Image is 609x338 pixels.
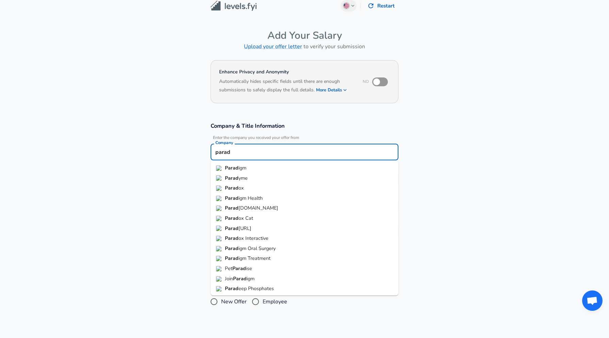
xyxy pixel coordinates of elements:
[225,164,238,171] strong: Parad
[244,43,302,50] a: Upload your offer letter
[225,295,238,302] strong: Parad
[216,256,222,261] img: paradigmtreatment.com
[211,1,257,11] img: Levels.fyi
[238,204,278,211] span: [DOMAIN_NAME]
[216,246,222,251] img: paradigmoralhealth.com
[238,285,274,292] span: eep Phosphates
[238,225,251,232] span: [URL]
[247,275,254,282] span: igm
[216,206,222,211] img: paradigm.co
[225,235,238,242] strong: Parad
[216,286,222,291] img: paradeepphosphates.com
[215,141,233,145] label: Company
[316,85,347,95] button: More Details
[219,78,353,95] h6: Automatically hides specific fields until there are enough submissions to safely display the full...
[225,285,238,292] strong: Parad
[238,255,270,262] span: igm Treatment
[216,276,222,282] img: joinparadigm.com
[216,165,222,171] img: paradigmiq.com
[225,175,238,181] strong: Parad
[216,216,222,221] img: paradoxcat.com
[238,175,248,181] span: yme
[232,265,246,272] strong: Parad
[238,184,244,191] span: ox
[225,195,238,201] strong: Parad
[216,196,222,201] img: paradigm.inc
[219,69,353,75] h4: Enhance Privacy and Anonymity
[225,204,238,211] strong: Parad
[216,266,222,271] img: petparadiseresort.com
[246,265,252,272] span: ise
[225,225,238,232] strong: Parad
[214,147,395,157] input: Google
[225,275,233,282] span: Join
[216,236,222,241] img: paradoxinteractive.com
[211,42,398,51] h6: to verify your submission
[221,298,247,306] span: New Offer
[225,265,232,272] span: Pet
[582,290,603,311] div: Open chat
[238,235,268,242] span: ox Interactive
[238,164,246,171] span: igm
[216,226,222,231] img: parade.ai
[211,29,398,42] h4: Add Your Salary
[238,215,253,221] span: ox Cat
[238,245,276,252] span: igm Oral Surgery
[344,3,349,8] img: English (US)
[238,295,295,302] span: igm Parachute & Defense
[238,195,263,201] span: igm Health
[225,245,238,252] strong: Parad
[263,298,287,306] span: Employee
[225,255,238,262] strong: Parad
[216,185,222,191] img: paradox.ai
[363,79,369,84] span: No
[233,275,247,282] strong: Parad
[216,175,222,181] img: paradyme.us
[225,184,238,191] strong: Parad
[211,122,398,130] h3: Company & Title Information
[211,135,398,140] span: Enter the company you received your offer from
[225,215,238,221] strong: Parad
